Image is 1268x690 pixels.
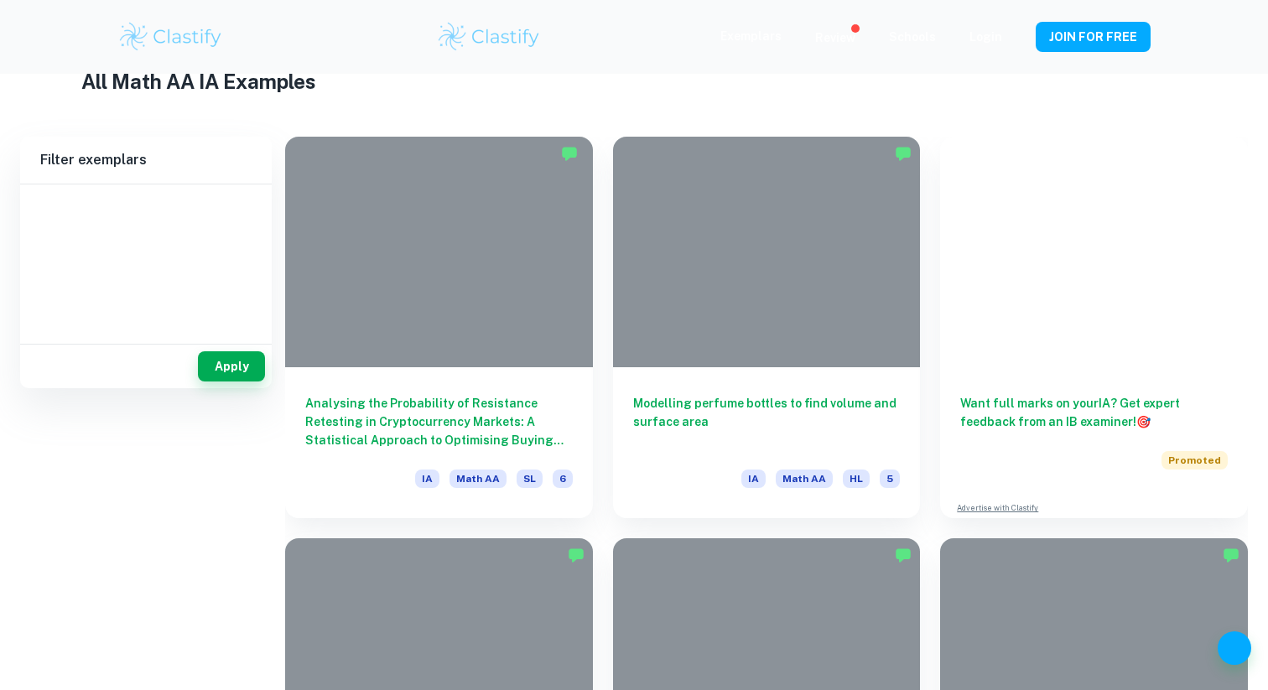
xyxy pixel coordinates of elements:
img: Clastify logo [436,20,543,54]
h1: All Math AA IA Examples [81,66,1187,96]
span: 6 [553,470,573,488]
span: IA [741,470,766,488]
span: SL [517,470,543,488]
h6: Want full marks on your IA ? Get expert feedback from an IB examiner! [960,394,1228,431]
span: IA [415,470,439,488]
h6: Filter exemplars [20,137,272,184]
a: Schools [889,30,936,44]
a: Want full marks on yourIA? Get expert feedback from an IB examiner!Promoted [940,137,1248,490]
img: Marked [561,145,578,162]
img: Marked [895,145,912,162]
button: Apply [198,351,265,381]
img: Marked [1223,547,1239,563]
span: 🎯 [1136,415,1151,428]
h6: Analysing the Probability of Resistance Retesting in Cryptocurrency Markets: A Statistical Approa... [305,394,573,449]
img: Clastify logo [117,20,224,54]
button: JOIN FOR FREE [1036,22,1151,52]
a: Advertise with Clastify [957,502,1038,514]
a: Modelling perfume bottles to find volume and surface areaIAMath AAHL5 [613,137,921,518]
a: Login [969,30,1002,44]
p: Review [815,29,855,47]
img: Marked [568,547,585,563]
h6: Modelling perfume bottles to find volume and surface area [633,394,901,449]
span: 5 [880,470,900,488]
span: Math AA [776,470,833,488]
span: Promoted [1161,451,1228,470]
p: Exemplars [720,27,782,45]
span: Math AA [450,470,507,488]
span: HL [843,470,870,488]
button: Help and Feedback [1218,631,1251,665]
img: Marked [895,547,912,563]
a: Analysing the Probability of Resistance Retesting in Cryptocurrency Markets: A Statistical Approa... [285,137,593,518]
